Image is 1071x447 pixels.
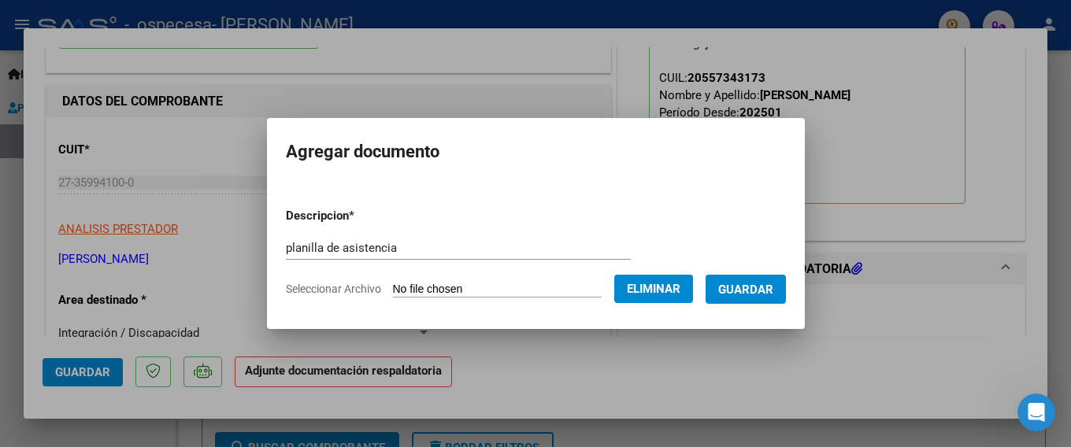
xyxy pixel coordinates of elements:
[1017,393,1055,431] iframe: Intercom live chat
[286,137,786,167] h2: Agregar documento
[286,283,381,295] span: Seleccionar Archivo
[627,282,680,296] span: Eliminar
[706,275,786,304] button: Guardar
[286,207,436,225] p: Descripcion
[614,275,693,303] button: Eliminar
[718,283,773,297] span: Guardar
